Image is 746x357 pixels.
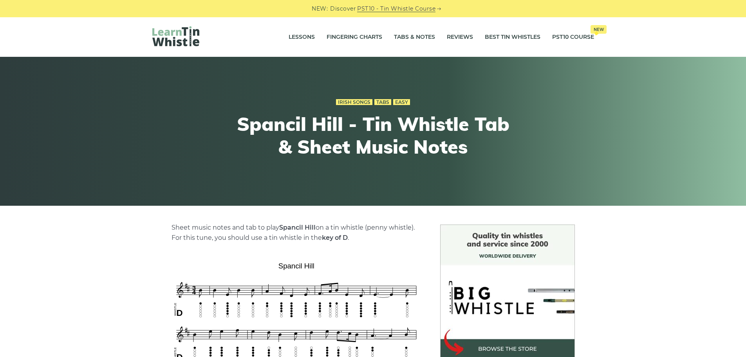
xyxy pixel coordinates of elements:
[289,27,315,47] a: Lessons
[552,27,594,47] a: PST10 CourseNew
[152,26,199,46] img: LearnTinWhistle.com
[327,27,382,47] a: Fingering Charts
[322,234,348,241] strong: key of D
[279,224,316,231] strong: Spancil Hill
[172,223,421,243] p: Sheet music notes and tab to play on a tin whistle (penny whistle). For this tune, you should use...
[393,99,410,105] a: Easy
[229,113,517,158] h1: Spancil Hill - Tin Whistle Tab & Sheet Music Notes
[591,25,607,34] span: New
[374,99,391,105] a: Tabs
[485,27,540,47] a: Best Tin Whistles
[336,99,372,105] a: Irish Songs
[394,27,435,47] a: Tabs & Notes
[447,27,473,47] a: Reviews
